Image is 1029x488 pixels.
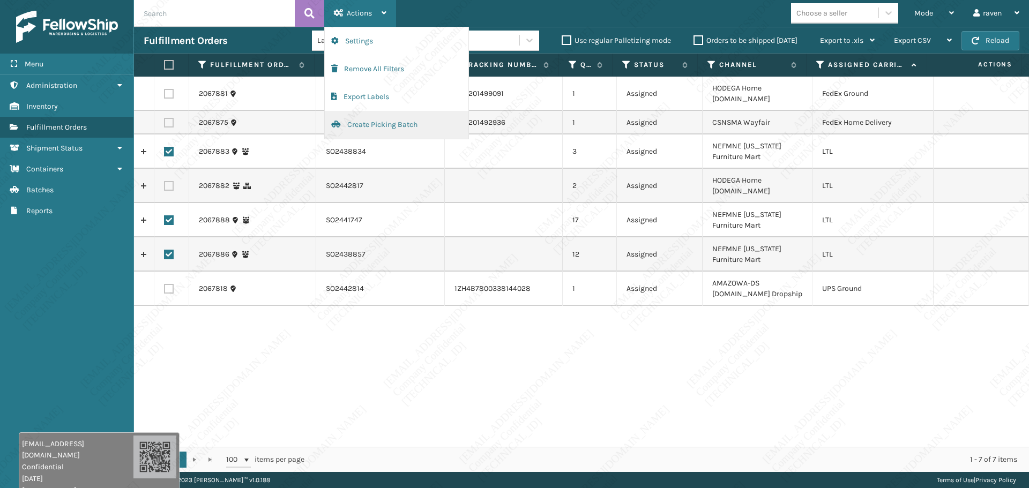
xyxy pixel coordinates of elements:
span: Fulfillment Orders [26,123,87,132]
td: HODEGA Home [DOMAIN_NAME] [703,169,812,203]
td: LTL [812,169,934,203]
label: Use regular Palletizing mode [562,36,671,45]
td: FedEx Ground [812,77,934,111]
span: Containers [26,164,63,174]
a: 2067888 [199,215,230,226]
span: Administration [26,81,77,90]
label: Orders to be shipped [DATE] [694,36,797,45]
div: Last 90 Days [317,35,400,46]
td: 2 [563,169,617,203]
span: items per page [226,452,304,468]
td: Assigned [617,272,703,306]
td: 12 [563,237,617,272]
td: FedEx Home Delivery [812,111,934,134]
td: UPS Ground [812,272,934,306]
a: 2067875 [199,117,228,128]
td: NEFMNE [US_STATE] Furniture Mart [703,237,812,272]
td: Assigned [617,203,703,237]
button: Remove All Filters [325,55,468,83]
td: 3 [563,134,617,169]
td: AMAZOWA-DS [DOMAIN_NAME] Dropship [703,272,812,306]
img: logo [16,11,118,43]
span: 100 [226,454,242,465]
td: 1 [563,272,617,306]
td: SO2442816 [316,77,444,111]
span: Inventory [26,102,58,111]
td: HODEGA Home [DOMAIN_NAME] [703,77,812,111]
td: LTL [812,203,934,237]
td: 1 [563,77,617,111]
label: Fulfillment Order Id [210,60,294,70]
td: SO2442814 [316,272,444,306]
span: Actions [930,56,1019,73]
button: Create Picking Batch [325,111,468,139]
label: Assigned Carrier Service [828,60,906,70]
a: 2067886 [199,249,229,260]
td: Assigned [617,134,703,169]
a: Terms of Use [937,476,974,484]
td: Assigned [617,237,703,272]
td: LTL [812,237,934,272]
span: [EMAIL_ADDRESS][DOMAIN_NAME] [22,438,133,461]
span: Mode [914,9,933,18]
td: NEFMNE [US_STATE] Furniture Mart [703,203,812,237]
td: 1 [563,111,617,134]
a: Privacy Policy [975,476,1016,484]
span: Actions [347,9,372,18]
a: 2067883 [199,146,229,157]
td: NEFMNE [US_STATE] Furniture Mart [703,134,812,169]
td: SO2442817 [316,169,444,203]
a: 2067818 [199,283,228,294]
span: Batches [26,185,54,194]
div: | [937,472,1016,488]
p: Copyright 2023 [PERSON_NAME]™ v 1.0.188 [147,472,270,488]
span: Reports [26,206,53,215]
td: LTL [812,134,934,169]
td: Assigned [617,169,703,203]
a: 1ZH4B7800338144028 [454,284,531,293]
a: 2067882 [199,181,229,191]
button: Reload [961,31,1019,50]
label: Quantity [580,60,592,70]
span: [DATE] [22,473,133,484]
h3: Fulfillment Orders [144,34,227,47]
span: Menu [25,59,43,69]
td: CSNSMA Wayfair [703,111,812,134]
div: Choose a seller [796,7,847,19]
span: Confidential [22,461,133,472]
td: 17 [563,203,617,237]
span: Export CSV [894,36,931,45]
td: Assigned [617,77,703,111]
td: Assigned [617,111,703,134]
td: SO2438857 [316,237,444,272]
a: 884201492936 [454,118,505,127]
button: Export Labels [325,83,468,111]
td: SO2441747 [316,203,444,237]
span: Shipment Status [26,144,83,153]
td: SO2442820 [316,111,444,134]
label: Status [634,60,677,70]
label: Tracking Number [464,60,539,70]
a: 2067881 [199,88,228,99]
div: 1 - 7 of 7 items [319,454,1017,465]
td: SO2438834 [316,134,444,169]
span: Export to .xls [820,36,863,45]
a: 884201499091 [454,89,504,98]
button: Settings [325,27,468,55]
label: Channel [719,60,786,70]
